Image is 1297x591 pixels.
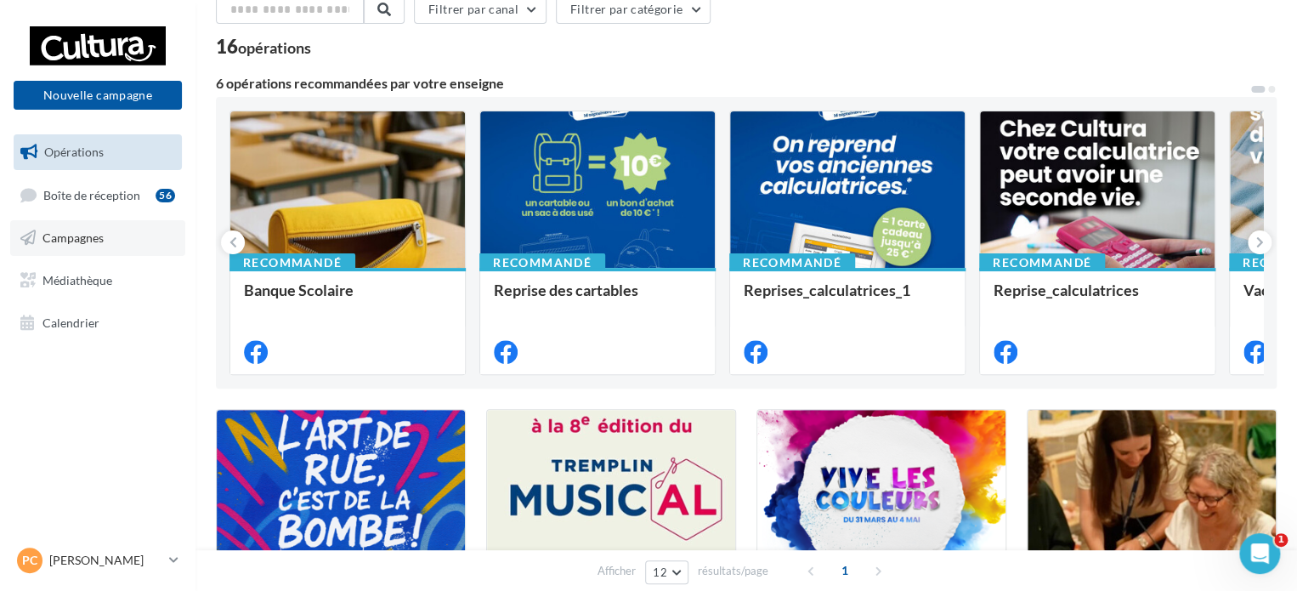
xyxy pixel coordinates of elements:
[14,81,182,110] button: Nouvelle campagne
[42,315,99,329] span: Calendrier
[244,281,354,299] span: Banque Scolaire
[216,77,1249,90] div: 6 opérations recommandées par votre enseigne
[42,230,104,245] span: Campagnes
[10,177,185,213] a: Boîte de réception56
[479,253,605,272] div: Recommandé
[653,565,667,579] span: 12
[156,189,175,202] div: 56
[10,263,185,298] a: Médiathèque
[598,563,636,579] span: Afficher
[22,552,37,569] span: PC
[645,560,688,584] button: 12
[229,253,355,272] div: Recommandé
[831,557,858,584] span: 1
[1239,533,1280,574] iframe: Intercom live chat
[729,253,855,272] div: Recommandé
[216,37,311,56] div: 16
[1274,533,1288,547] span: 1
[10,134,185,170] a: Opérations
[994,281,1139,299] span: Reprise_calculatrices
[10,220,185,256] a: Campagnes
[42,273,112,287] span: Médiathèque
[979,253,1105,272] div: Recommandé
[744,281,910,299] span: Reprises_calculatrices_1
[43,187,140,202] span: Boîte de réception
[14,544,182,577] a: PC [PERSON_NAME]
[44,145,104,159] span: Opérations
[698,563,768,579] span: résultats/page
[238,40,311,55] div: opérations
[10,305,185,341] a: Calendrier
[494,281,638,299] span: Reprise des cartables
[49,552,162,569] p: [PERSON_NAME]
